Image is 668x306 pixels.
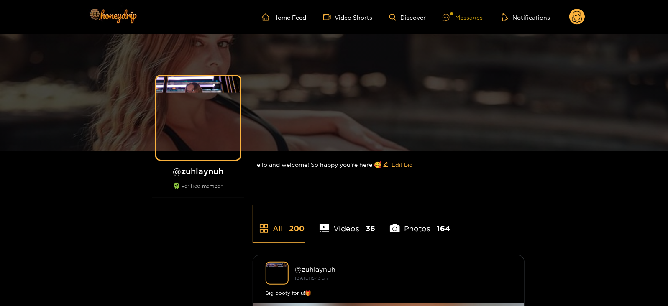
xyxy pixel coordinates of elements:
[390,204,450,242] li: Photos
[383,162,389,168] span: edit
[323,13,335,21] span: video-camera
[366,223,375,234] span: 36
[152,166,244,176] h1: @ zuhlaynuh
[392,161,413,169] span: Edit Bio
[437,223,450,234] span: 164
[259,224,269,234] span: appstore
[295,276,328,280] small: [DATE] 15:43 pm
[295,265,512,273] div: @ zuhlaynuh
[499,13,553,21] button: Notifications
[152,183,244,198] div: verified member
[262,13,307,21] a: Home Feed
[266,289,512,297] div: Big booty for u!🎁
[253,151,525,178] div: Hello and welcome! So happy you’re here 🥰
[323,13,373,21] a: Video Shorts
[253,204,305,242] li: All
[266,262,289,285] img: zuhlaynuh
[320,204,376,242] li: Videos
[289,223,305,234] span: 200
[443,13,483,22] div: Messages
[389,14,426,21] a: Discover
[262,13,274,21] span: home
[381,158,415,171] button: editEdit Bio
